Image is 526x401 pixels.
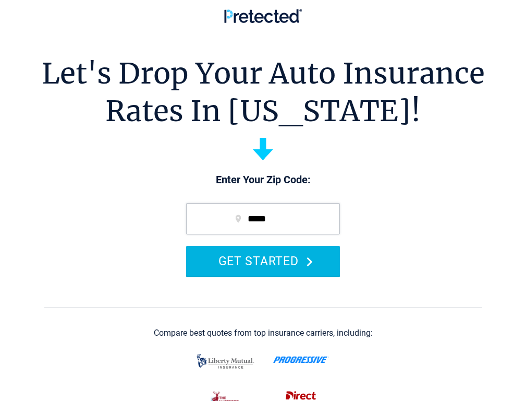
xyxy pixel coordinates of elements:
[273,356,329,363] img: progressive
[194,349,257,374] img: liberty
[42,55,485,130] h1: Let's Drop Your Auto Insurance Rates In [US_STATE]!
[186,203,340,234] input: zip code
[154,328,373,338] div: Compare best quotes from top insurance carriers, including:
[176,173,350,187] p: Enter Your Zip Code:
[186,246,340,276] button: GET STARTED
[224,9,302,23] img: Pretected Logo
